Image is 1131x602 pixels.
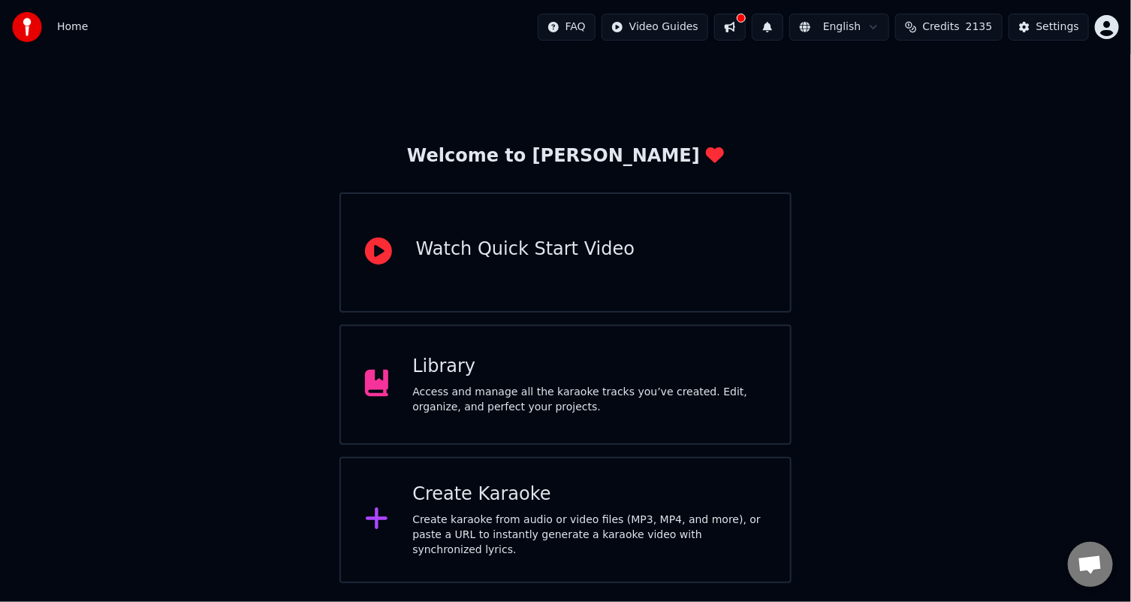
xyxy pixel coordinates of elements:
[412,483,766,507] div: Create Karaoke
[538,14,596,41] button: FAQ
[57,20,88,35] nav: breadcrumb
[412,385,766,415] div: Access and manage all the karaoke tracks you’ve created. Edit, organize, and perfect your projects.
[1036,20,1079,35] div: Settings
[416,237,635,262] div: Watch Quick Start Video
[412,513,766,558] div: Create karaoke from audio or video files (MP3, MP4, and more), or paste a URL to instantly genera...
[412,355,766,379] div: Library
[12,12,42,42] img: youka
[923,20,960,35] span: Credits
[407,144,724,168] div: Welcome to [PERSON_NAME]
[1009,14,1089,41] button: Settings
[895,14,1003,41] button: Credits2135
[1068,542,1113,587] div: Open chat
[57,20,88,35] span: Home
[966,20,993,35] span: 2135
[602,14,708,41] button: Video Guides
